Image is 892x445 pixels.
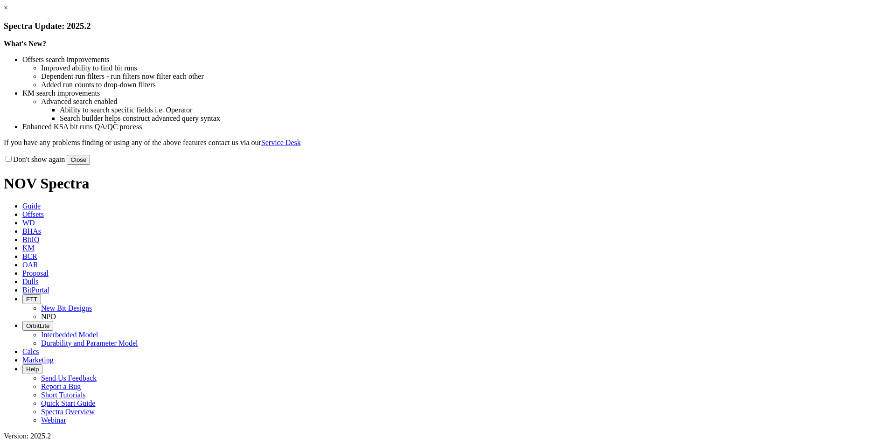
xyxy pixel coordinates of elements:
h3: Spectra Update: 2025.2 [4,21,888,31]
span: BHAs [22,227,41,235]
span: BitPortal [22,286,49,294]
a: Report a Bug [41,382,81,390]
span: BitIQ [22,236,39,243]
span: KM [22,244,35,252]
span: WD [22,219,35,227]
span: Help [26,366,39,373]
span: Marketing [22,356,54,364]
a: Quick Start Guide [41,399,95,407]
a: Service Desk [261,139,301,146]
p: If you have any problems finding or using any of the above features contact us via our [4,139,888,147]
a: New Bit Designs [41,304,92,312]
a: Send Us Feedback [41,374,97,382]
li: Enhanced KSA bit runs QA/QC process [22,123,888,131]
strong: What's New? [4,40,46,48]
a: Spectra Overview [41,408,95,416]
a: Durability and Parameter Model [41,339,138,347]
span: OAR [22,261,38,269]
span: Offsets [22,210,44,218]
span: BCR [22,252,37,260]
a: × [4,4,8,12]
span: Guide [22,202,41,210]
a: Interbedded Model [41,331,98,339]
span: FTT [26,296,37,303]
li: Dependent run filters - run filters now filter each other [41,72,888,81]
span: Proposal [22,269,49,277]
li: Ability to search specific fields i.e. Operator [60,106,888,114]
li: Improved ability to find bit runs [41,64,888,72]
h1: NOV Spectra [4,175,888,192]
li: Advanced search enabled [41,97,888,106]
span: OrbitLite [26,322,49,329]
span: Dulls [22,278,39,285]
li: Search builder helps construct advanced query syntax [60,114,888,123]
button: Close [67,155,90,165]
li: KM search improvements [22,89,888,97]
a: Short Tutorials [41,391,86,399]
div: Version: 2025.2 [4,432,888,440]
a: Webinar [41,416,66,424]
li: Added run counts to drop-down filters [41,81,888,89]
label: Don't show again [4,155,65,163]
span: Calcs [22,348,39,355]
li: Offsets search improvements [22,56,888,64]
input: Don't show again [6,156,12,162]
a: NPD [41,313,56,320]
